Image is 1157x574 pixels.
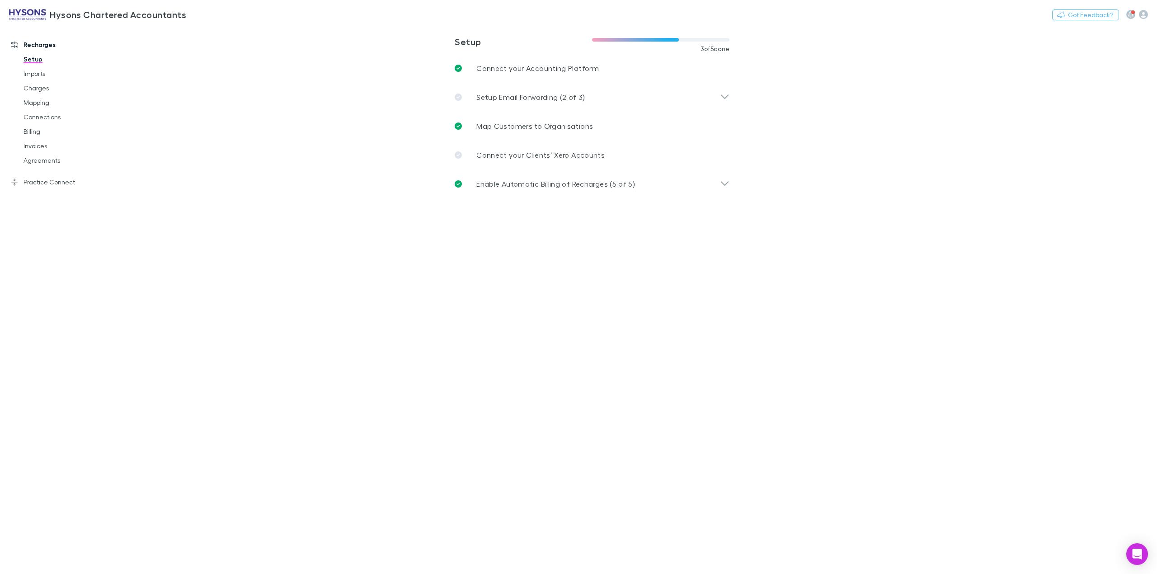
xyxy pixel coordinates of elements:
[476,179,635,189] p: Enable Automatic Billing of Recharges (5 of 5)
[14,139,129,153] a: Invoices
[9,9,46,20] img: Hysons Chartered Accountants's Logo
[476,121,593,132] p: Map Customers to Organisations
[447,54,737,83] a: Connect your Accounting Platform
[701,45,730,52] span: 3 of 5 done
[1126,543,1148,565] div: Open Intercom Messenger
[447,141,737,169] a: Connect your Clients’ Xero Accounts
[14,52,129,66] a: Setup
[50,9,186,20] h3: Hysons Chartered Accountants
[2,38,129,52] a: Recharges
[476,63,599,74] p: Connect your Accounting Platform
[14,110,129,124] a: Connections
[14,124,129,139] a: Billing
[447,112,737,141] a: Map Customers to Organisations
[1052,9,1119,20] button: Got Feedback?
[447,83,737,112] div: Setup Email Forwarding (2 of 3)
[14,81,129,95] a: Charges
[476,92,585,103] p: Setup Email Forwarding (2 of 3)
[4,4,192,25] a: Hysons Chartered Accountants
[455,36,592,47] h3: Setup
[476,150,605,160] p: Connect your Clients’ Xero Accounts
[14,66,129,81] a: Imports
[14,95,129,110] a: Mapping
[447,169,737,198] div: Enable Automatic Billing of Recharges (5 of 5)
[2,175,129,189] a: Practice Connect
[14,153,129,168] a: Agreements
